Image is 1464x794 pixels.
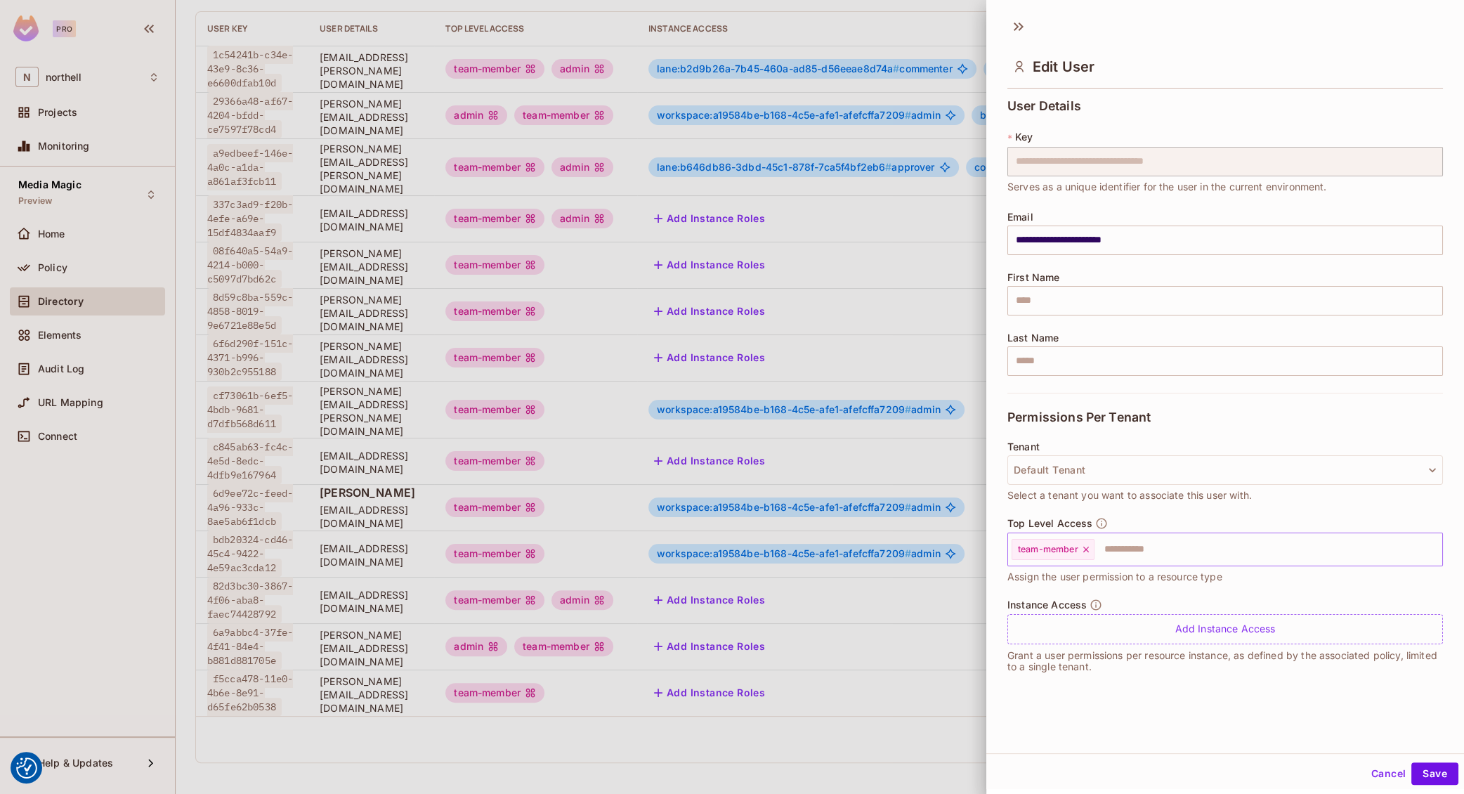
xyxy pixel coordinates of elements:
span: Top Level Access [1007,518,1092,529]
span: Key [1015,131,1033,143]
button: Open [1435,547,1438,550]
span: Instance Access [1007,599,1087,611]
button: Default Tenant [1007,455,1443,485]
span: Permissions Per Tenant [1007,410,1151,424]
span: Edit User [1033,58,1094,75]
p: Grant a user permissions per resource instance, as defined by the associated policy, limited to a... [1007,650,1443,672]
span: Tenant [1007,441,1040,453]
button: Save [1411,762,1458,785]
button: Cancel [1366,762,1411,785]
span: Select a tenant you want to associate this user with. [1007,488,1252,503]
span: team-member [1018,544,1078,555]
span: Assign the user permission to a resource type [1007,569,1222,585]
div: team-member [1012,539,1094,560]
span: Last Name [1007,332,1059,344]
span: User Details [1007,99,1081,113]
img: Revisit consent button [16,757,37,779]
span: Serves as a unique identifier for the user in the current environment. [1007,179,1327,195]
div: Add Instance Access [1007,614,1443,644]
span: Email [1007,211,1033,223]
span: First Name [1007,272,1060,283]
button: Consent Preferences [16,757,37,779]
